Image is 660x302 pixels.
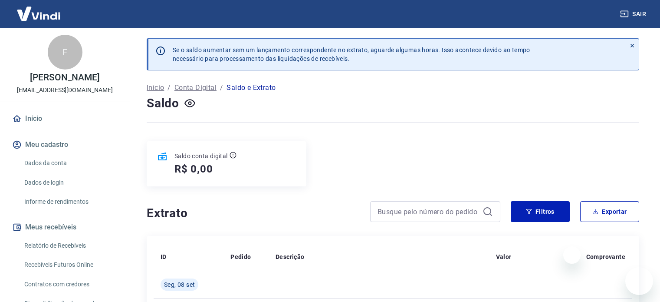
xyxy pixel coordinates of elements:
[276,252,305,261] p: Descrição
[21,154,119,172] a: Dados da conta
[496,252,512,261] p: Valor
[21,193,119,211] a: Informe de rendimentos
[227,83,276,93] p: Saldo e Extrato
[173,46,530,63] p: Se o saldo aumentar sem um lançamento correspondente no extrato, aguarde algumas horas. Isso acon...
[511,201,570,222] button: Filtros
[174,162,213,176] h5: R$ 0,00
[10,218,119,237] button: Meus recebíveis
[147,205,360,222] h4: Extrato
[30,73,99,82] p: [PERSON_NAME]
[563,246,581,264] iframe: Fechar mensagem
[174,152,228,160] p: Saldo conta digital
[147,83,164,93] a: Início
[21,256,119,274] a: Recebíveis Futuros Online
[17,86,113,95] p: [EMAIL_ADDRESS][DOMAIN_NAME]
[161,252,167,261] p: ID
[147,95,179,112] h4: Saldo
[174,83,217,93] a: Conta Digital
[21,275,119,293] a: Contratos com credores
[580,201,639,222] button: Exportar
[230,252,251,261] p: Pedido
[21,174,119,192] a: Dados de login
[21,237,119,255] a: Relatório de Recebíveis
[10,0,67,27] img: Vindi
[220,83,223,93] p: /
[48,35,82,70] div: F
[164,280,195,289] span: Seg, 08 set
[378,205,479,218] input: Busque pelo número do pedido
[618,6,650,22] button: Sair
[167,83,171,93] p: /
[10,109,119,128] a: Início
[625,267,653,295] iframe: Botão para abrir a janela de mensagens
[10,135,119,154] button: Meu cadastro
